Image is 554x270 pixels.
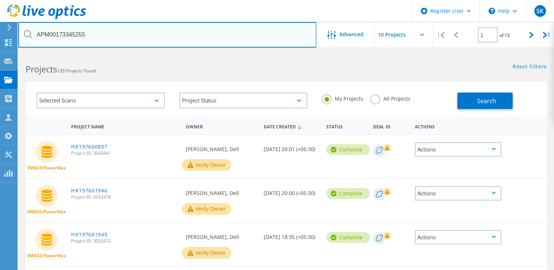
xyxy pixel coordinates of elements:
div: [DATE] 20:00 (+05:30) [260,179,323,203]
button: Search [457,93,513,109]
button: Verify Owner [182,159,231,171]
div: [DATE] 18:35 (+05:30) [260,223,323,247]
span: of 13 [499,32,510,38]
span: Project ID: 3033478 [71,195,178,199]
span: VMAX3/PowerMax [27,166,66,170]
div: Date Created [260,119,323,133]
span: VMAX3/PowerMax [27,254,66,258]
div: [PERSON_NAME], Dell [182,135,260,159]
span: VMAX3/PowerMax [27,210,66,214]
a: HK197601946 [71,188,108,193]
button: Verify Owner [182,247,231,259]
div: [PERSON_NAME], Dell [182,223,260,247]
div: Owner [182,119,260,133]
div: Actions [415,186,501,200]
div: Complete [326,232,370,243]
span: Advanced [339,32,364,37]
a: HK197600807 [71,144,108,149]
div: Complete [326,144,370,155]
label: All Projects [370,94,410,101]
div: Actions [415,230,501,244]
div: Actions [411,119,505,133]
span: Project ID: 3045841 [71,151,178,155]
div: | [539,22,554,48]
button: Verify Owner [182,203,231,215]
div: Project Status [179,93,308,108]
svg: \n [488,8,495,14]
span: Project ID: 3033372 [71,239,178,243]
span: 130 Projects Found [57,68,96,74]
div: Actions [415,142,501,157]
span: Search [477,97,496,105]
label: My Projects [322,94,363,101]
a: Reset Filters [513,64,547,70]
div: Complete [326,188,370,199]
a: HK197601945 [71,232,108,237]
input: Search projects by name, owner, ID, company, etc [18,22,316,48]
div: [PERSON_NAME], Dell [182,179,260,203]
div: Project Name [67,119,182,133]
div: Status [323,119,369,133]
a: Live Optics Dashboard [7,15,86,20]
b: Projects [26,63,57,75]
div: Selected Scans [37,93,165,108]
div: Deal Id [369,119,411,133]
div: | [433,22,448,48]
span: SK [536,8,543,14]
div: [DATE] 20:01 (+05:30) [260,135,323,159]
